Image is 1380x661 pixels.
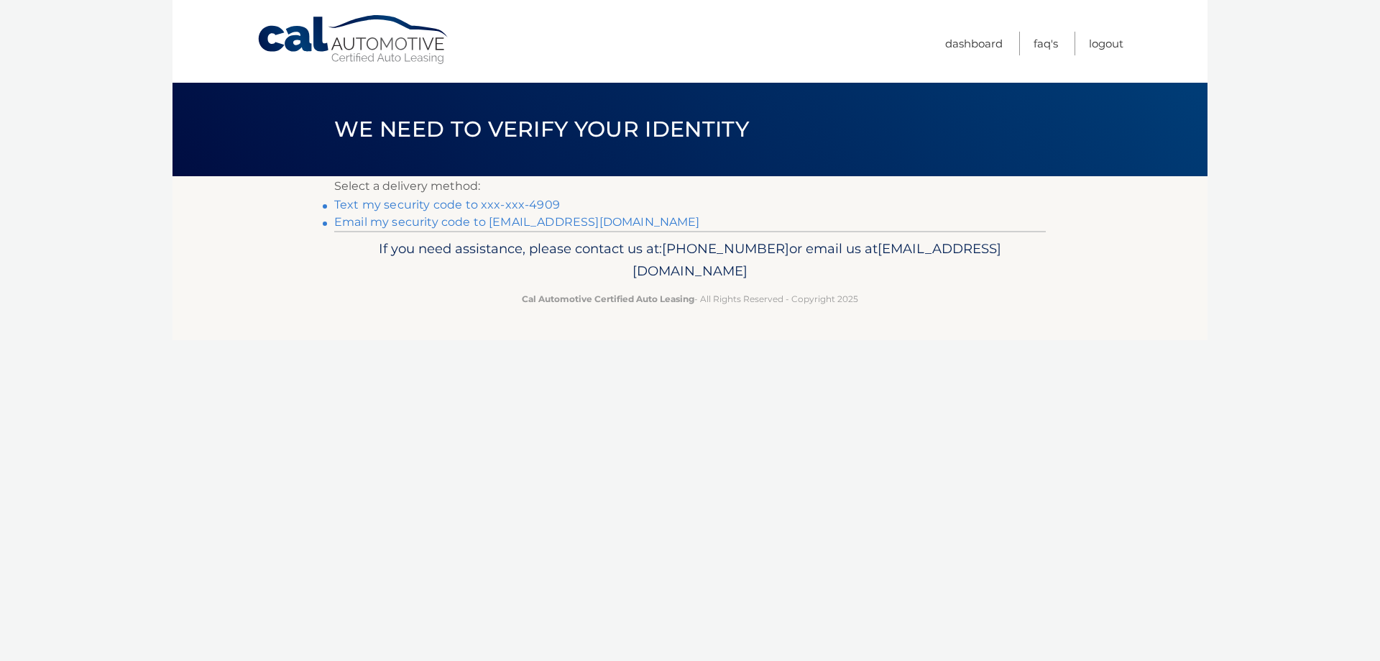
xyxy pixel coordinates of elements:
p: - All Rights Reserved - Copyright 2025 [344,291,1036,306]
a: Cal Automotive [257,14,451,65]
a: Text my security code to xxx-xxx-4909 [334,198,560,211]
a: Dashboard [945,32,1003,55]
p: If you need assistance, please contact us at: or email us at [344,237,1036,283]
a: FAQ's [1034,32,1058,55]
strong: Cal Automotive Certified Auto Leasing [522,293,694,304]
a: Logout [1089,32,1123,55]
a: Email my security code to [EMAIL_ADDRESS][DOMAIN_NAME] [334,215,700,229]
p: Select a delivery method: [334,176,1046,196]
span: We need to verify your identity [334,116,749,142]
span: [PHONE_NUMBER] [662,240,789,257]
